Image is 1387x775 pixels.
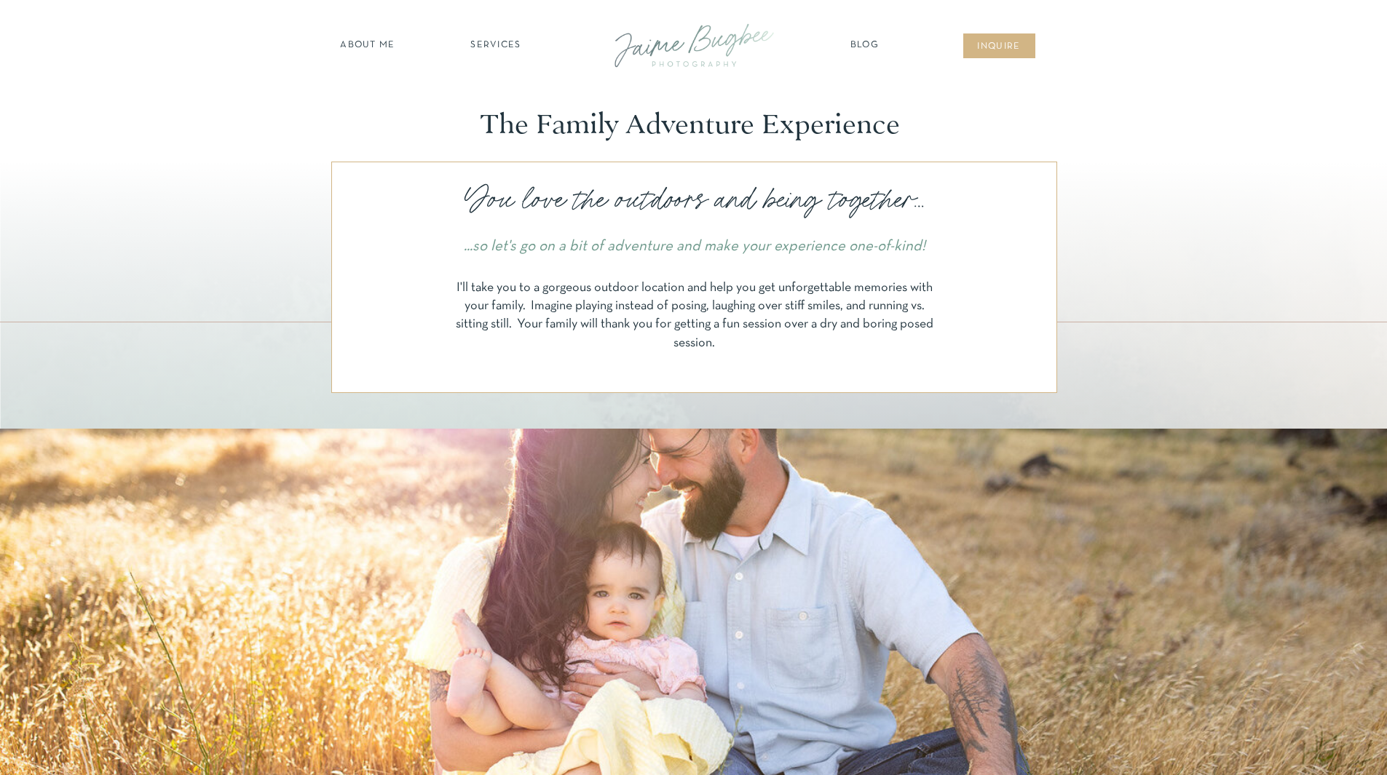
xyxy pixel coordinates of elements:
[464,239,925,253] i: ...so let's go on a bit of adventure and make your experience one-of-kind!
[970,40,1029,55] a: inqUIre
[455,39,537,53] a: SERVICES
[336,39,400,53] a: about ME
[452,279,937,360] p: I'll take you to a gorgeous outdoor location and help you get unforgettable memories with your fa...
[481,108,907,141] p: The Family Adventure Experience
[847,39,883,53] a: Blog
[446,179,942,220] p: You love the outdoors and being together...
